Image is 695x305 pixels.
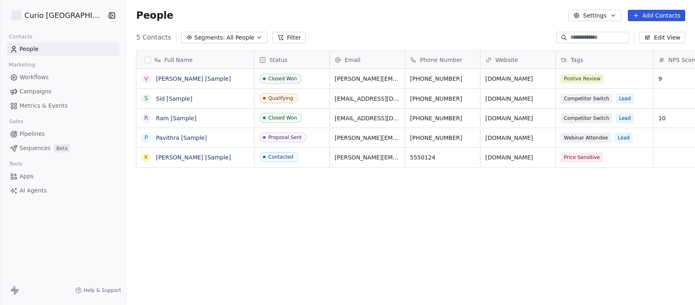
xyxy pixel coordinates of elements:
div: Contacted [268,154,294,160]
div: S [145,94,148,103]
span: Segments: [194,33,225,42]
span: [EMAIL_ADDRESS][DOMAIN_NAME] [335,114,400,122]
a: [DOMAIN_NAME] [485,75,533,82]
span: Metrics & Events [20,102,68,110]
a: People [7,42,119,56]
span: People [20,45,39,53]
a: Workflows [7,71,119,84]
span: [PERSON_NAME][EMAIL_ADDRESS][DOMAIN_NAME] [335,134,400,142]
span: Postive Review [561,74,604,84]
a: [PERSON_NAME] [Sample] [156,75,231,82]
a: Pipelines [7,127,119,141]
div: Status [254,51,329,69]
div: Proposal Sent [268,135,302,140]
div: Qualifying [268,95,293,101]
span: Sequences [20,144,50,152]
a: Pavithra [Sample] [156,135,207,141]
a: [DOMAIN_NAME] [485,135,533,141]
span: Help & Support [83,287,121,294]
a: Help & Support [75,287,121,294]
span: Phone Number [420,56,462,64]
a: Metrics & Events [7,99,119,113]
span: Sales [6,115,27,128]
span: 5 Contacts [136,33,171,42]
a: Sid [Sample] [156,95,193,102]
span: Curio [GEOGRAPHIC_DATA] [24,10,103,21]
a: [PERSON_NAME] [Sample] [156,154,231,161]
span: Full Name [164,56,193,64]
a: [DOMAIN_NAME] [485,95,533,102]
span: [PHONE_NUMBER] [410,75,475,83]
span: Price Sensitive [561,152,603,162]
span: AI Agents [20,186,47,195]
button: Curio [GEOGRAPHIC_DATA] [10,9,100,22]
span: Email [344,56,360,64]
div: Closed Won [268,115,297,121]
span: Webinar Attendee [561,133,611,143]
span: Apps [20,172,34,181]
div: R [145,114,149,122]
button: Settings [568,10,621,21]
span: Lead [616,113,634,123]
span: Pipelines [20,130,45,138]
div: Email [330,51,405,69]
span: Marketing [5,59,39,71]
span: Competitor Switch [561,94,612,104]
button: Edit View [639,32,685,43]
span: Workflows [20,73,49,82]
span: Campaigns [20,87,51,96]
span: Status [269,56,287,64]
span: Tools [6,158,26,170]
div: K [145,153,148,161]
span: [EMAIL_ADDRESS][DOMAIN_NAME] [335,95,400,103]
button: Add Contacts [628,10,685,21]
span: [PERSON_NAME][EMAIL_ADDRESS][DOMAIN_NAME] [335,75,400,83]
span: [PERSON_NAME][EMAIL_ADDRESS][DOMAIN_NAME] [335,153,400,161]
span: Tags [570,56,583,64]
span: Beta [54,144,70,152]
div: grid [136,69,254,300]
div: P [145,133,148,142]
a: Ram [Sample] [156,115,197,122]
a: AI Agents [7,184,119,197]
span: Lead [615,133,633,143]
span: Competitor Switch [561,113,612,123]
span: [PHONE_NUMBER] [410,95,475,103]
span: All People [226,33,254,42]
div: Closed Won [268,76,297,82]
a: Campaigns [7,85,119,98]
div: Full Name [136,51,254,69]
div: Website [480,51,555,69]
span: People [136,9,173,22]
span: Lead [616,94,634,104]
span: 5550124 [410,153,475,161]
div: Tags [556,51,653,69]
a: SequencesBeta [7,141,119,155]
a: Apps [7,170,119,183]
a: [DOMAIN_NAME] [485,115,533,122]
button: Filter [272,32,306,43]
span: [PHONE_NUMBER] [410,134,475,142]
div: Phone Number [405,51,480,69]
span: [PHONE_NUMBER] [410,114,475,122]
span: Contacts [5,31,36,43]
a: [DOMAIN_NAME] [485,154,533,161]
div: V [145,75,149,83]
span: Website [495,56,518,64]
